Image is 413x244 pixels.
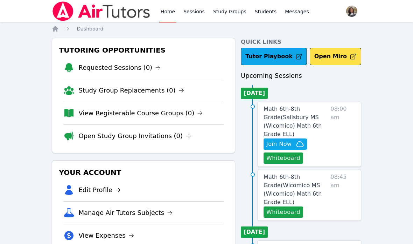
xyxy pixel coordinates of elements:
[264,152,303,164] button: Whiteboard
[79,63,161,73] a: Requested Sessions (0)
[241,38,361,46] h4: Quick Links
[264,105,328,138] a: Math 6th-8th Grade(Salisbury MS (Wicomico) Math 6th Grade ELL)
[79,86,184,95] a: Study Group Replacements (0)
[264,106,322,137] span: Math 6th-8th Grade ( Salisbury MS (Wicomico) Math 6th Grade ELL )
[52,25,362,32] nav: Breadcrumb
[79,208,173,218] a: Manage Air Tutors Subjects
[264,206,303,218] button: Whiteboard
[264,138,307,150] button: Join Now
[241,226,268,238] li: [DATE]
[79,185,121,195] a: Edit Profile
[330,105,355,164] span: 08:00 am
[266,140,292,148] span: Join Now
[77,25,104,32] a: Dashboard
[79,231,134,240] a: View Expenses
[285,8,309,15] span: Messages
[52,1,151,21] img: Air Tutors
[310,48,361,65] button: Open Miro
[264,174,322,205] span: Math 6th-8th Grade ( Wicomico MS (Wicomico) Math 6th Grade ELL )
[77,26,104,32] span: Dashboard
[79,131,191,141] a: Open Study Group Invitations (0)
[58,44,230,56] h3: Tutoring Opportunities
[330,173,355,218] span: 08:45 am
[241,88,268,99] li: [DATE]
[264,173,328,206] a: Math 6th-8th Grade(Wicomico MS (Wicomico) Math 6th Grade ELL)
[241,71,361,81] h3: Upcoming Sessions
[241,48,307,65] a: Tutor Playbook
[58,166,230,179] h3: Your Account
[79,108,203,118] a: View Registerable Course Groups (0)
